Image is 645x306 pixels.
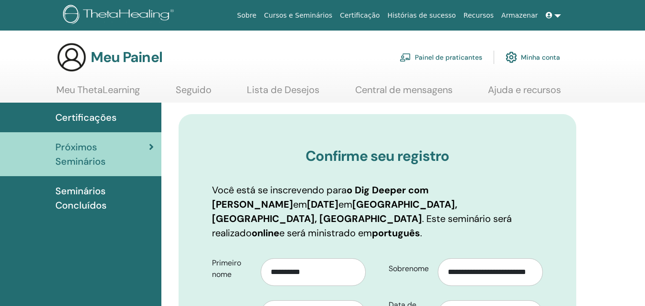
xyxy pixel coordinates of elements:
[55,141,106,168] font: Próximos Seminários
[307,198,338,211] font: [DATE]
[237,11,256,19] font: Sobre
[355,84,453,96] font: Central de mensagens
[264,11,332,19] font: Cursos e Seminários
[336,7,383,24] a: Certificação
[388,11,456,19] font: Histórias de sucesso
[293,198,307,211] font: em
[355,84,453,103] a: Central de mensagens
[338,198,352,211] font: em
[252,227,279,239] font: online
[233,7,260,24] a: Sobre
[420,227,422,239] font: .
[506,47,560,68] a: Minha conta
[176,84,211,103] a: Seguido
[400,47,482,68] a: Painel de praticantes
[247,84,319,96] font: Lista de Desejos
[372,227,420,239] font: português
[212,258,241,279] font: Primeiro nome
[212,184,347,196] font: Você está se inscrevendo para
[279,227,372,239] font: e será ministrado em
[55,111,116,124] font: Certificações
[55,185,106,211] font: Seminários Concluídos
[260,7,336,24] a: Cursos e Seminários
[521,53,560,62] font: Minha conta
[63,5,177,26] img: logo.png
[56,84,140,96] font: Meu ThetaLearning
[506,49,517,65] img: cog.svg
[460,7,497,24] a: Recursos
[389,264,429,274] font: Sobrenome
[340,11,380,19] font: Certificação
[247,84,319,103] a: Lista de Desejos
[400,53,411,62] img: chalkboard-teacher.svg
[91,48,162,66] font: Meu Painel
[176,84,211,96] font: Seguido
[56,84,140,103] a: Meu ThetaLearning
[488,84,561,103] a: Ajuda e recursos
[415,53,482,62] font: Painel de praticantes
[56,42,87,73] img: generic-user-icon.jpg
[384,7,460,24] a: Histórias de sucesso
[464,11,494,19] font: Recursos
[488,84,561,96] font: Ajuda e recursos
[497,7,541,24] a: Armazenar
[501,11,538,19] font: Armazenar
[306,147,449,165] font: Confirme seu registro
